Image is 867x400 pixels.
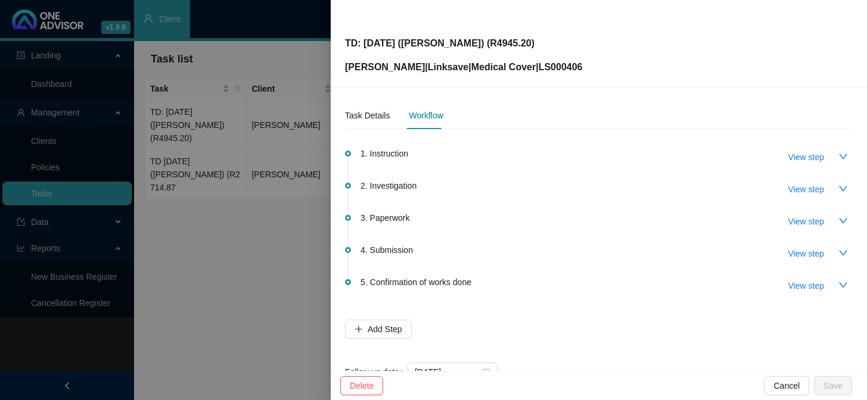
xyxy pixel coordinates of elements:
[838,152,848,161] span: down
[838,184,848,193] span: down
[345,109,390,122] div: Task Details
[471,62,536,72] span: Medical Cover
[345,320,412,339] button: Add Step
[788,279,824,292] span: View step
[779,212,834,231] button: View step
[788,247,824,260] span: View step
[838,280,848,290] span: down
[345,36,583,51] p: TD: [DATE] ([PERSON_NAME]) (R4945.20)
[788,151,824,164] span: View step
[838,248,848,258] span: down
[361,147,408,160] span: 1. Instruction
[415,365,480,379] input: Select date
[350,379,374,392] span: Delete
[764,376,809,395] button: Cancel
[355,325,363,333] span: plus
[428,62,468,72] span: Linksave
[779,244,834,263] button: View step
[779,180,834,199] button: View step
[361,179,417,192] span: 2. Investigation
[788,183,824,196] span: View step
[779,148,834,167] button: View step
[814,376,852,395] button: Save
[361,211,409,224] span: 3. Paperwork
[345,60,583,74] p: [PERSON_NAME] | | | LS000406
[773,379,800,392] span: Cancel
[838,216,848,226] span: down
[788,215,824,228] span: View step
[779,276,834,295] button: View step
[361,276,471,289] span: 5. Confirmation of works done
[409,109,443,122] div: Workflow
[368,323,402,336] span: Add Step
[361,243,413,257] span: 4. Submission
[340,376,383,395] button: Delete
[345,362,408,382] label: Follow up date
